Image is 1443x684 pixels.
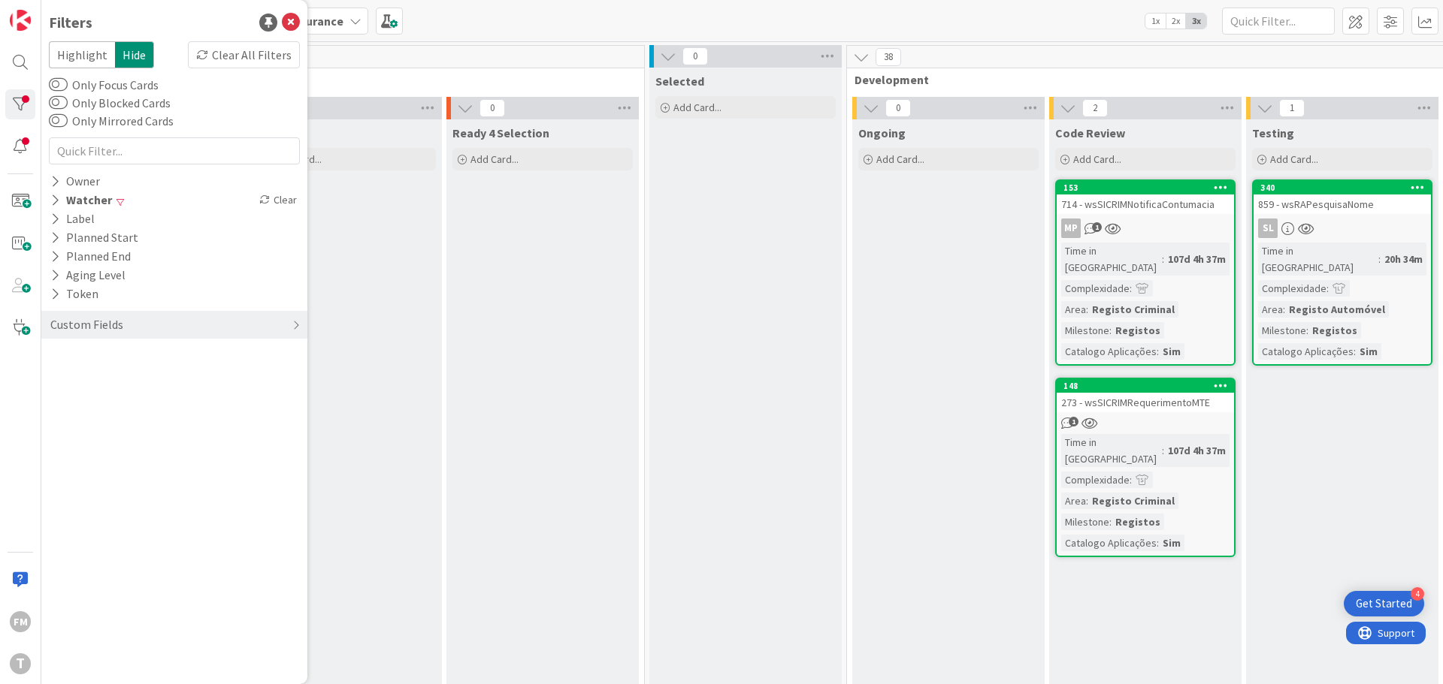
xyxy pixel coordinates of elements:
[1254,194,1431,214] div: 859 - wsRAPesquisaNome
[1063,182,1234,193] div: 153
[479,99,505,117] span: 0
[49,137,300,164] input: Quick Filter...
[49,112,174,130] label: Only Mirrored Cards
[1254,218,1431,238] div: SL
[1061,322,1109,339] div: Milestone
[1088,301,1178,318] div: Registo Criminal
[1258,243,1378,276] div: Time in [GEOGRAPHIC_DATA]
[10,611,31,632] div: FM
[1279,99,1305,117] span: 1
[1061,280,1130,297] div: Complexidade
[1162,251,1164,267] span: :
[256,191,300,209] div: Clear
[1254,181,1431,214] div: 340859 - wsRAPesquisaNome
[1057,379,1234,393] div: 148
[1057,181,1234,214] div: 153714 - wsSICRIMNotificaContumacia
[1411,587,1424,601] div: 4
[1145,14,1166,29] span: 1x
[49,247,132,266] div: Planned End
[49,41,115,68] span: Highlight
[1061,493,1086,509] div: Area
[1283,301,1285,318] span: :
[1308,322,1361,339] div: Registos
[49,266,127,285] div: Aging Level
[1258,280,1327,297] div: Complexidade
[470,152,519,166] span: Add Card...
[1130,472,1132,488] span: :
[1130,280,1132,297] span: :
[1378,251,1381,267] span: :
[1157,535,1159,551] span: :
[49,285,100,303] div: Token
[1061,343,1157,360] div: Catalogo Aplicações
[1086,493,1088,509] span: :
[655,74,704,89] span: Selected
[1354,343,1356,360] span: :
[1162,442,1164,459] span: :
[1112,322,1164,339] div: Registos
[49,113,68,128] button: Only Mirrored Cards
[1285,301,1389,318] div: Registo Automóvel
[876,48,901,66] span: 38
[876,152,924,166] span: Add Card...
[1061,218,1081,238] div: MP
[1073,152,1121,166] span: Add Card...
[1086,301,1088,318] span: :
[1258,322,1306,339] div: Milestone
[49,228,140,247] div: Planned Start
[1092,222,1102,232] span: 1
[1157,343,1159,360] span: :
[1057,181,1234,194] div: 153
[1088,493,1178,509] div: Registo Criminal
[49,11,92,34] div: Filters
[1061,243,1162,276] div: Time in [GEOGRAPHIC_DATA]
[1258,218,1278,238] div: SL
[188,41,300,68] div: Clear All Filters
[1061,434,1162,467] div: Time in [GEOGRAPHIC_DATA]
[49,172,101,191] div: Owner
[1061,301,1086,318] div: Area
[1061,472,1130,488] div: Complexidade
[49,94,171,112] label: Only Blocked Cards
[1254,181,1431,194] div: 340
[49,95,68,110] button: Only Blocked Cards
[10,653,31,674] div: T
[1222,8,1335,35] input: Quick Filter...
[115,41,154,68] span: Hide
[1082,99,1108,117] span: 2
[1164,442,1230,459] div: 107d 4h 37m
[858,125,906,140] span: Ongoing
[1258,301,1283,318] div: Area
[1159,343,1184,360] div: Sim
[1327,280,1329,297] span: :
[1159,535,1184,551] div: Sim
[49,76,159,94] label: Only Focus Cards
[682,47,708,65] span: 0
[1356,596,1412,611] div: Get Started
[1356,343,1381,360] div: Sim
[885,99,911,117] span: 0
[673,101,721,114] span: Add Card...
[1109,514,1112,530] span: :
[49,191,113,209] div: Watcher
[1057,194,1234,214] div: 714 - wsSICRIMNotificaContumacia
[1063,381,1234,391] div: 148
[1306,322,1308,339] span: :
[1260,182,1431,193] div: 340
[10,10,31,31] img: Visit kanbanzone.com
[452,125,549,140] span: Ready 4 Selection
[55,72,625,87] span: Upstream
[1344,591,1424,616] div: Open Get Started checklist, remaining modules: 4
[1166,14,1186,29] span: 2x
[1057,393,1234,412] div: 273 - wsSICRIMRequerimentoMTE
[1069,417,1078,426] span: 1
[49,209,96,228] div: Label
[1109,322,1112,339] span: :
[1112,514,1164,530] div: Registos
[1164,251,1230,267] div: 107d 4h 37m
[1186,14,1206,29] span: 3x
[1061,514,1109,530] div: Milestone
[1270,152,1318,166] span: Add Card...
[1258,343,1354,360] div: Catalogo Aplicações
[49,77,68,92] button: Only Focus Cards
